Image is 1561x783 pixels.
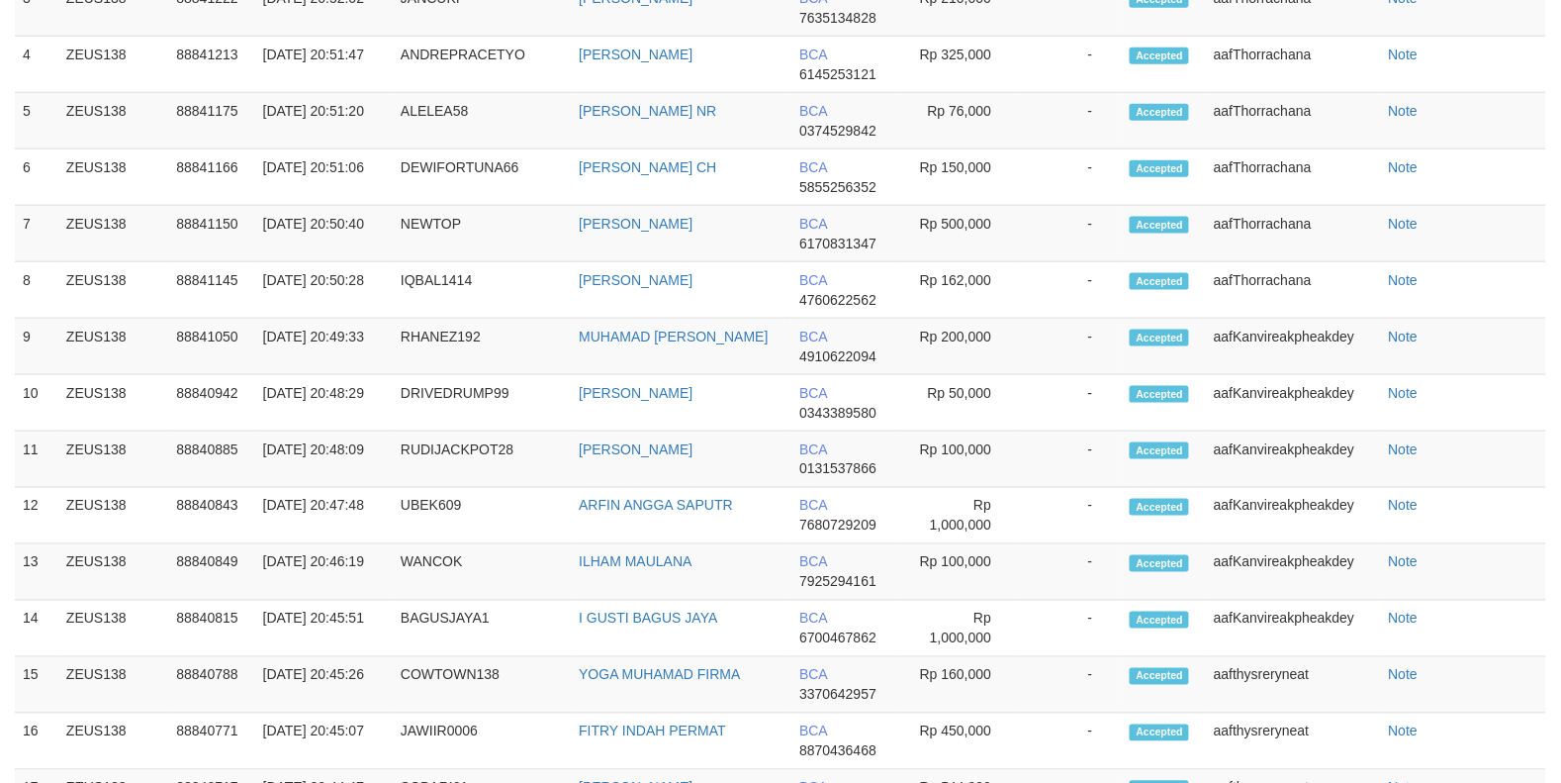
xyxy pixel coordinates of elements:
span: 3370642957 [799,687,876,703]
span: Accepted [1130,499,1189,516]
td: NEWTOP [393,206,571,262]
td: 13 [15,544,58,601]
td: 4 [15,37,58,93]
td: aafKanvireakpheakdey [1206,601,1381,657]
a: Note [1389,385,1419,401]
td: aafKanvireakpheakdey [1206,319,1381,375]
span: BCA [799,554,827,570]
a: Note [1389,441,1419,457]
td: ZEUS138 [58,149,168,206]
span: Accepted [1130,160,1189,177]
td: - [1021,319,1122,375]
td: - [1021,714,1122,770]
td: - [1021,601,1122,657]
td: 10 [15,375,58,432]
span: BCA [799,441,827,457]
td: - [1021,206,1122,262]
a: [PERSON_NAME] [579,385,692,401]
span: Accepted [1130,330,1189,346]
a: Note [1389,216,1419,232]
td: aafThorrachana [1206,149,1381,206]
a: YOGA MUHAMAD FIRMA [579,667,740,683]
span: 7925294161 [799,574,876,590]
td: IQBAL1414 [393,262,571,319]
td: Rp 1,000,000 [902,488,1021,544]
td: - [1021,432,1122,488]
td: - [1021,488,1122,544]
span: BCA [799,329,827,344]
a: [PERSON_NAME] [579,272,692,288]
span: 7680729209 [799,518,876,534]
td: [DATE] 20:51:47 [255,37,393,93]
a: FITRY INDAH PERMAT [579,724,726,739]
td: DRIVEDRUMP99 [393,375,571,432]
span: Accepted [1130,442,1189,459]
span: BCA [799,159,827,175]
td: 88841213 [168,37,254,93]
span: BCA [799,498,827,514]
td: BAGUSJAYA1 [393,601,571,657]
span: BCA [799,724,827,739]
span: Accepted [1130,217,1189,234]
td: aafThorrachana [1206,37,1381,93]
a: ARFIN ANGGA SAPUTR [579,498,733,514]
td: 88840942 [168,375,254,432]
td: [DATE] 20:50:40 [255,206,393,262]
td: ZEUS138 [58,206,168,262]
td: aafKanvireakpheakdey [1206,488,1381,544]
a: Note [1389,329,1419,344]
td: 88841166 [168,149,254,206]
td: ANDREPRACETYO [393,37,571,93]
td: Rp 1,000,000 [902,601,1021,657]
span: Accepted [1130,104,1189,121]
td: 88841150 [168,206,254,262]
td: WANCOK [393,544,571,601]
span: 5855256352 [799,179,876,195]
td: - [1021,149,1122,206]
td: 11 [15,432,58,488]
td: - [1021,375,1122,432]
td: aafKanvireakpheakdey [1206,375,1381,432]
td: aafThorrachana [1206,206,1381,262]
td: ZEUS138 [58,319,168,375]
td: UBEK609 [393,488,571,544]
td: ALELEA58 [393,93,571,149]
td: COWTOWN138 [393,657,571,714]
span: BCA [799,103,827,119]
td: Rp 500,000 [902,206,1021,262]
td: [DATE] 20:46:19 [255,544,393,601]
span: 0343389580 [799,405,876,421]
td: aafKanvireakpheakdey [1206,544,1381,601]
td: 88840849 [168,544,254,601]
td: Rp 76,000 [902,93,1021,149]
td: - [1021,544,1122,601]
span: Accepted [1130,668,1189,685]
td: [DATE] 20:49:33 [255,319,393,375]
td: ZEUS138 [58,375,168,432]
td: Rp 200,000 [902,319,1021,375]
td: Rp 160,000 [902,657,1021,714]
span: 0131537866 [799,461,876,477]
span: 4760622562 [799,292,876,308]
td: 88840885 [168,432,254,488]
td: ZEUS138 [58,544,168,601]
td: aafThorrachana [1206,262,1381,319]
a: [PERSON_NAME] [579,441,692,457]
a: MUHAMAD [PERSON_NAME] [579,329,768,344]
span: 0374529842 [799,123,876,139]
td: ZEUS138 [58,432,168,488]
td: ZEUS138 [58,37,168,93]
td: aafKanvireakpheakdey [1206,432,1381,488]
td: Rp 162,000 [902,262,1021,319]
span: BCA [799,47,827,62]
span: Accepted [1130,612,1189,629]
span: 6145253121 [799,66,876,82]
span: BCA [799,611,827,627]
td: - [1021,93,1122,149]
a: [PERSON_NAME] NR [579,103,716,119]
td: [DATE] 20:48:29 [255,375,393,432]
span: BCA [799,667,827,683]
td: aafthysreryneat [1206,657,1381,714]
td: Rp 100,000 [902,432,1021,488]
a: [PERSON_NAME] [579,216,692,232]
